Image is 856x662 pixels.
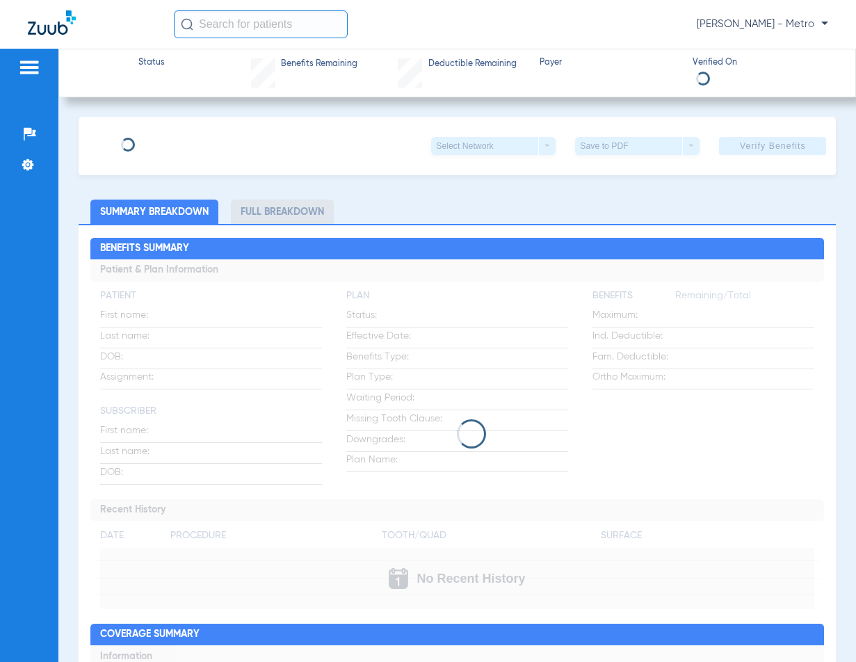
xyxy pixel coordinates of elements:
[540,57,680,70] span: Payer
[18,59,40,76] img: hamburger-icon
[174,10,348,38] input: Search for patients
[90,238,824,260] h2: Benefits Summary
[90,200,218,224] li: Summary Breakdown
[697,17,828,31] span: [PERSON_NAME] - Metro
[231,200,334,224] li: Full Breakdown
[28,10,76,35] img: Zuub Logo
[181,18,193,31] img: Search Icon
[138,57,165,70] span: Status
[90,624,824,646] h2: Coverage Summary
[281,58,357,71] span: Benefits Remaining
[428,58,517,71] span: Deductible Remaining
[693,57,833,70] span: Verified On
